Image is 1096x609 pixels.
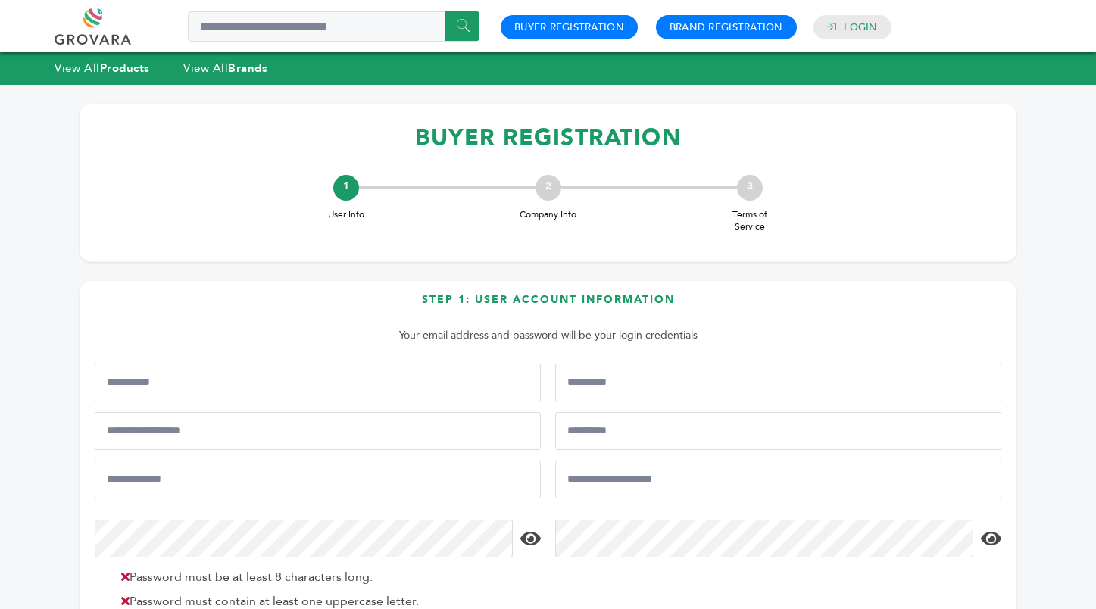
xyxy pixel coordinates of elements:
strong: Brands [228,61,267,76]
input: Job Title* [555,412,1001,450]
strong: Products [100,61,150,76]
span: Company Info [518,208,579,221]
h1: BUYER REGISTRATION [95,115,1001,160]
span: Terms of Service [720,208,780,234]
input: First Name* [95,364,541,401]
p: Your email address and password will be your login credentials [102,326,994,345]
a: View AllBrands [183,61,268,76]
input: Last Name* [555,364,1001,401]
li: Password must be at least 8 characters long. [114,568,537,586]
input: Search a product or brand... [188,11,479,42]
input: Confirm Email Address* [555,461,1001,498]
input: Mobile Phone Number [95,412,541,450]
input: Email Address* [95,461,541,498]
a: Brand Registration [670,20,783,34]
span: User Info [316,208,376,221]
h3: Step 1: User Account Information [95,292,1001,319]
div: 2 [536,175,561,201]
a: View AllProducts [55,61,150,76]
input: Confirm Password* [555,520,973,557]
a: Buyer Registration [514,20,624,34]
a: Login [844,20,877,34]
div: 1 [333,175,359,201]
div: 3 [737,175,763,201]
input: Password* [95,520,513,557]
